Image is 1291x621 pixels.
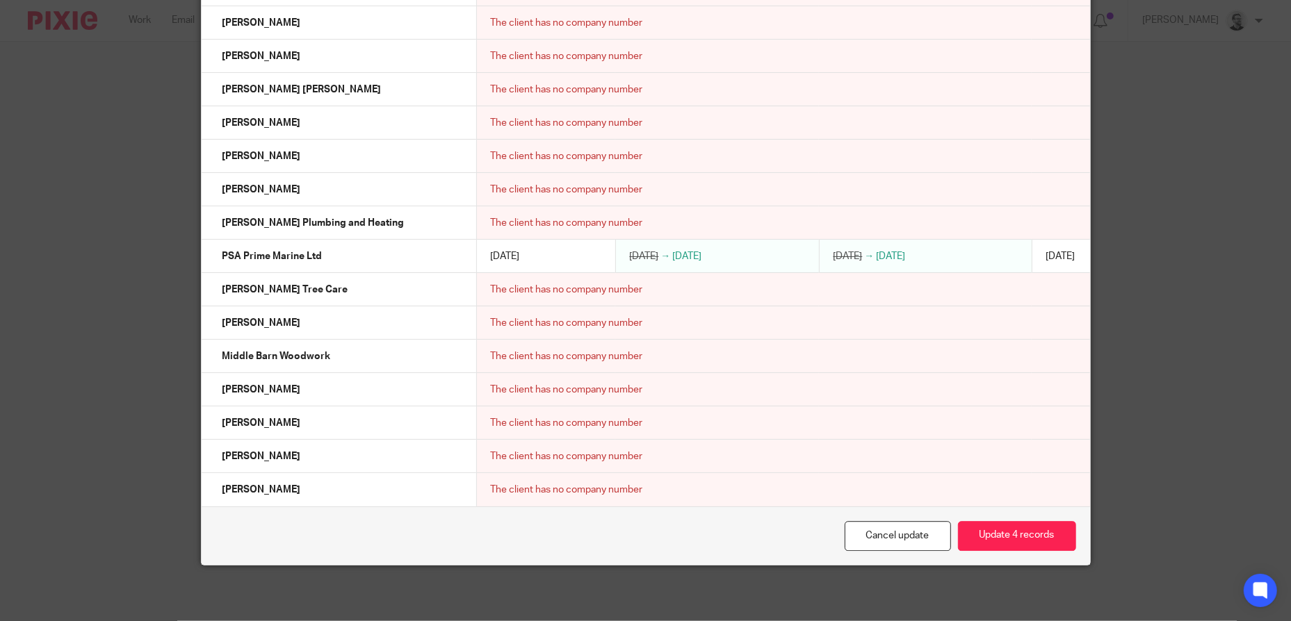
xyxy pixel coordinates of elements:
span: [DATE] [876,251,905,261]
span: → [865,251,875,261]
span: [DATE] [834,251,863,261]
td: [PERSON_NAME] [202,406,477,440]
td: [PERSON_NAME] [202,440,477,473]
td: [PERSON_NAME] Plumbing and Heating [202,206,477,240]
td: [PERSON_NAME] [202,473,477,506]
span: [DATE] [491,251,520,261]
span: [DATE] [1046,251,1075,261]
td: Middle Barn Woodwork [202,340,477,373]
span: [DATE] [672,251,701,261]
td: [PERSON_NAME] [202,373,477,406]
a: Cancel update [845,521,951,551]
td: [PERSON_NAME] [PERSON_NAME] [202,73,477,106]
td: PSA Prime Marine Ltd [202,240,477,273]
td: [PERSON_NAME] [202,306,477,340]
td: [PERSON_NAME] [202,40,477,73]
td: [PERSON_NAME] [202,173,477,206]
td: [PERSON_NAME] [202,6,477,40]
td: [PERSON_NAME] [202,106,477,140]
span: [DATE] [630,251,659,261]
td: [PERSON_NAME] Tree Care [202,273,477,306]
button: Update 4 records [958,521,1076,551]
td: [PERSON_NAME] [202,140,477,173]
span: → [661,251,671,261]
